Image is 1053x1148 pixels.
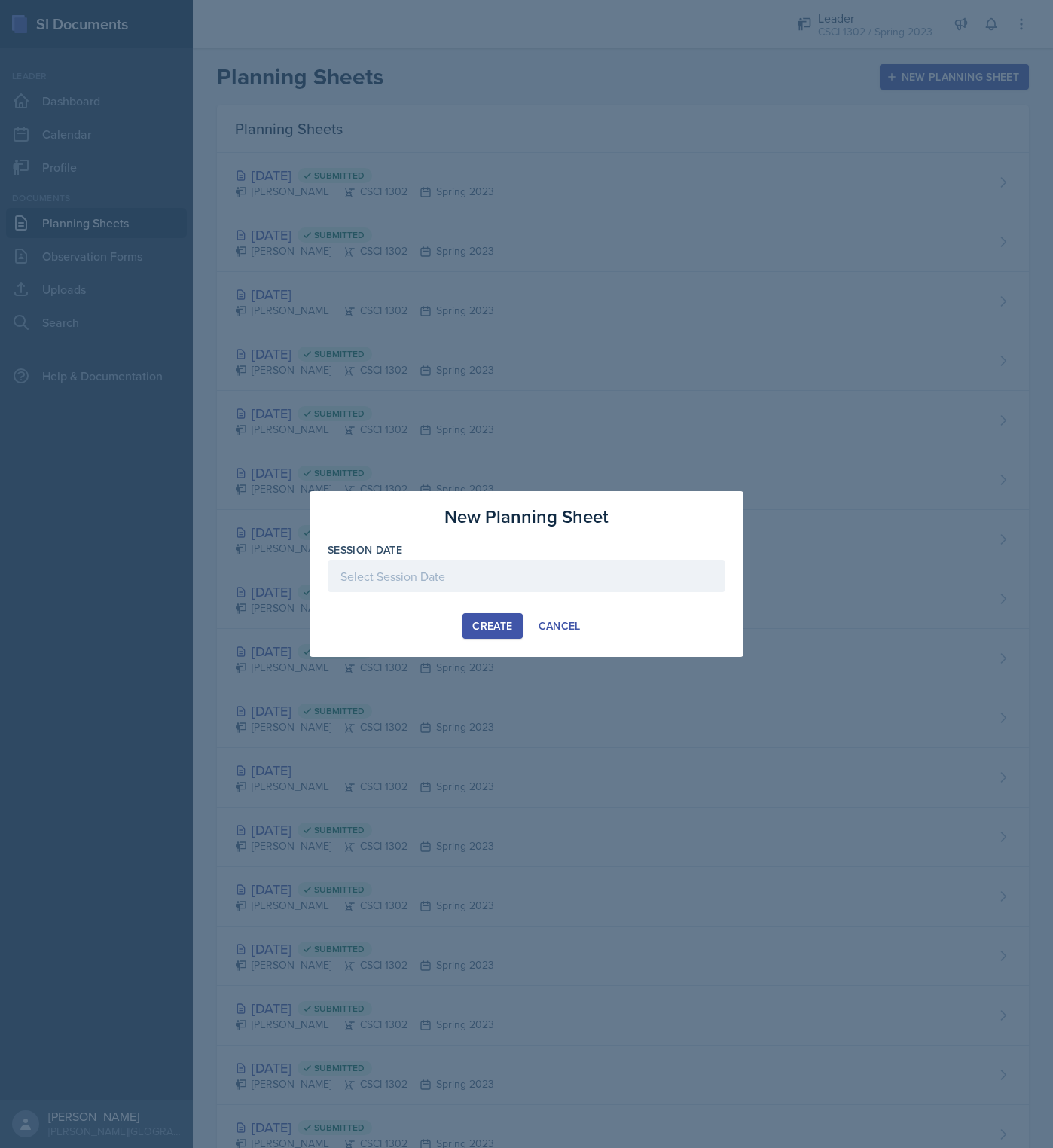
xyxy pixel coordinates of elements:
[539,620,581,632] div: Cancel
[462,613,522,639] button: Create
[444,503,609,530] h3: New Planning Sheet
[328,542,402,557] label: Session Date
[472,620,512,632] div: Create
[529,613,591,639] button: Cancel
